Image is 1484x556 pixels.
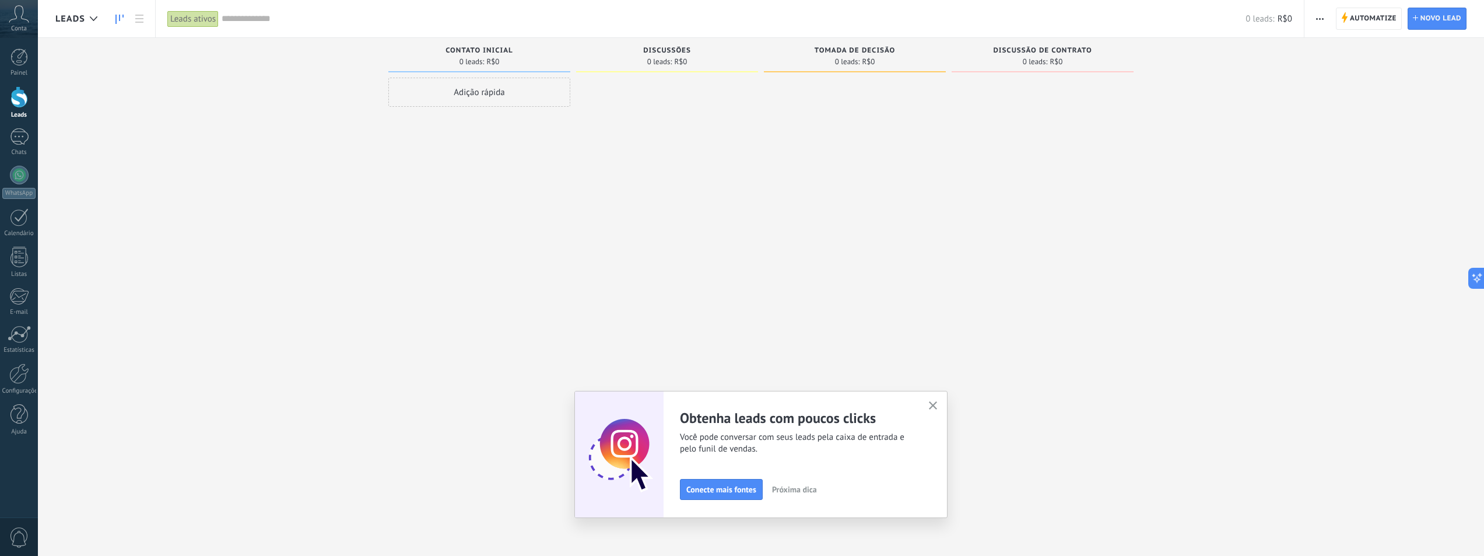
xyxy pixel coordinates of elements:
[11,25,27,33] span: Conta
[388,78,570,107] div: Adição rápida
[2,69,36,77] div: Painel
[957,47,1128,57] div: Discussão de contrato
[2,271,36,278] div: Listas
[394,47,564,57] div: Contato inicial
[680,409,914,427] h2: Obtenha leads com poucos clicks
[647,58,672,65] span: 0 leads:
[767,481,822,498] button: Próxima dica
[2,428,36,436] div: Ajuda
[993,47,1092,55] span: Discussão de contrato
[1336,8,1402,30] a: Automatize
[445,47,513,55] span: Contato inicial
[129,8,149,30] a: Lista
[2,149,36,156] div: Chats
[772,485,817,494] span: Próxima dica
[1050,58,1062,65] span: R$0
[2,188,36,199] div: WhatsApp
[2,230,36,237] div: Calendário
[582,47,752,57] div: Discussões
[770,47,940,57] div: Tomada de decisão
[680,479,763,500] button: Conecte mais fontes
[1408,8,1467,30] a: Novo lead
[459,58,485,65] span: 0 leads:
[815,47,895,55] span: Tomada de decisão
[2,347,36,354] div: Estatísticas
[835,58,860,65] span: 0 leads:
[862,58,875,65] span: R$0
[55,13,85,25] span: Leads
[1246,13,1274,25] span: 0 leads:
[1420,8,1461,29] span: Novo lead
[1023,58,1048,65] span: 0 leads:
[1311,8,1328,30] button: Mais
[110,8,129,30] a: Leads
[486,58,499,65] span: R$0
[2,387,36,395] div: Configurações
[1278,13,1292,25] span: R$0
[2,309,36,316] div: E-mail
[2,111,36,119] div: Leads
[167,11,219,27] div: Leads ativos
[680,432,914,455] span: Você pode conversar com seus leads pela caixa de entrada e pelo funil de vendas.
[1350,8,1397,29] span: Automatize
[686,485,756,494] span: Conecte mais fontes
[643,47,691,55] span: Discussões
[674,58,687,65] span: R$0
